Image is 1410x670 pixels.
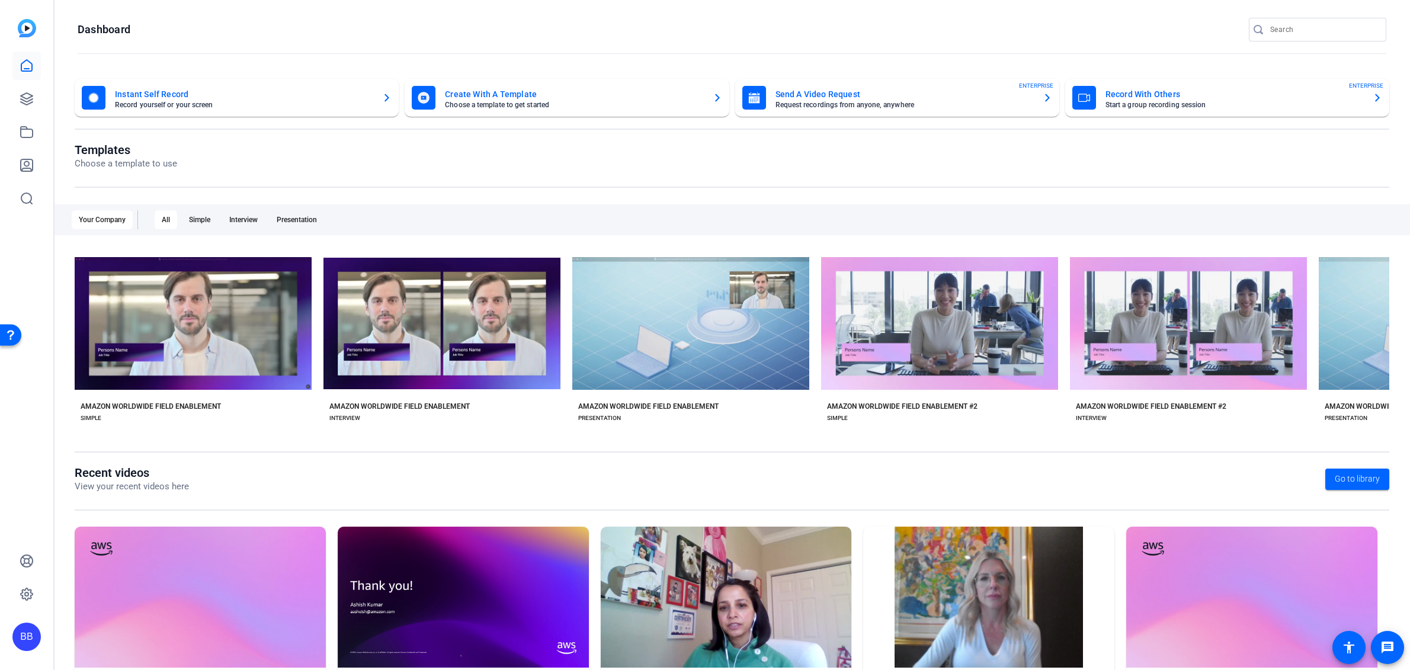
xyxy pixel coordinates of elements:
mat-card-subtitle: Request recordings from anyone, anywhere [775,101,1033,108]
button: Instant Self RecordRecord yourself or your screen [75,79,399,117]
div: INTERVIEW [329,413,360,423]
mat-icon: accessibility [1342,640,1356,655]
img: LevelUp Q1 Test [75,527,326,668]
div: Simple [182,210,217,229]
img: levelup-SM-studio-recording-part3 [338,527,589,668]
h1: Dashboard [78,23,130,37]
div: INTERVIEW [1076,413,1107,423]
div: PRESENTATION [1325,413,1367,423]
p: Choose a template to use [75,157,177,171]
span: Go to library [1335,473,1380,485]
div: Interview [222,210,265,229]
h1: Recent videos [75,466,189,480]
div: SIMPLE [81,413,101,423]
div: BB [12,623,41,651]
button: Create With A TemplateChoose a template to get started [405,79,729,117]
mat-card-subtitle: Choose a template to get started [445,101,703,108]
h1: Templates [75,143,177,157]
div: AMAZON WORLDWIDE FIELD ENABLEMENT [81,402,221,411]
div: AMAZON WORLDWIDE FIELD ENABLEMENT [329,402,470,411]
mat-card-subtitle: Start a group recording session [1105,101,1363,108]
img: Katie-Maxson-Katie-Maxson-2025-03-07-10-42-08-908-1 (2) [863,527,1114,668]
div: All [155,210,177,229]
button: Send A Video RequestRequest recordings from anyone, anywhereENTERPRISE [735,79,1059,117]
div: AMAZON WORLDWIDE FIELD ENABLEMENT #2 [827,402,978,411]
div: Presentation [270,210,324,229]
img: LevelUp Q1 2025 [1126,527,1377,668]
mat-card-title: Create With A Template [445,87,703,101]
div: PRESENTATION [578,413,621,423]
input: Search [1270,23,1377,37]
mat-card-title: Instant Self Record [115,87,373,101]
mat-card-subtitle: Record yourself or your screen [115,101,373,108]
mat-icon: message [1380,640,1395,655]
img: Chandana-Karmarkar-Chandana-Karmarkar-2025-03-07-10-42-08-908-0 (2) [601,527,852,668]
a: Go to library [1325,469,1389,490]
img: blue-gradient.svg [18,19,36,37]
p: View your recent videos here [75,480,189,493]
div: SIMPLE [827,413,848,423]
mat-card-title: Record With Others [1105,87,1363,101]
span: ENTERPRISE [1349,81,1383,90]
span: ENTERPRISE [1019,81,1053,90]
div: Your Company [72,210,133,229]
div: AMAZON WORLDWIDE FIELD ENABLEMENT #2 [1076,402,1226,411]
mat-card-title: Send A Video Request [775,87,1033,101]
div: AMAZON WORLDWIDE FIELD ENABLEMENT [578,402,719,411]
button: Record With OthersStart a group recording sessionENTERPRISE [1065,79,1389,117]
